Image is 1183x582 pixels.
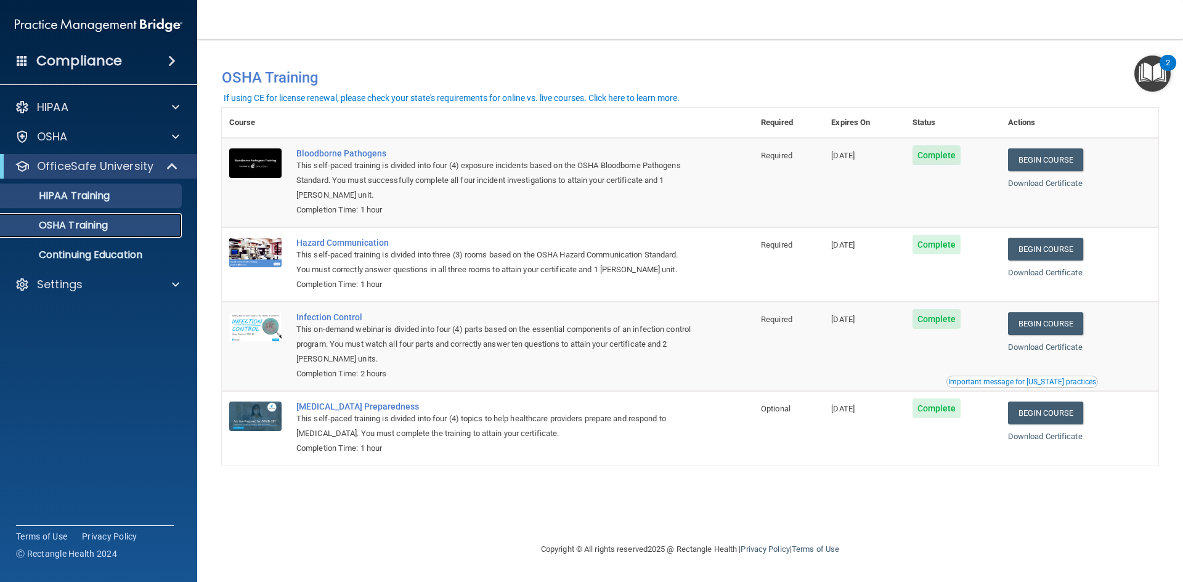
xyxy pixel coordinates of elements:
[296,248,692,277] div: This self-paced training is divided into three (3) rooms based on the OSHA Hazard Communication S...
[296,312,692,322] a: Infection Control
[296,203,692,217] div: Completion Time: 1 hour
[1008,342,1083,352] a: Download Certificate
[296,148,692,158] a: Bloodborne Pathogens
[37,159,153,174] p: OfficeSafe University
[831,404,855,413] span: [DATE]
[948,378,1096,386] div: Important message for [US_STATE] practices
[36,52,122,70] h4: Compliance
[1134,55,1171,92] button: Open Resource Center, 2 new notifications
[222,92,681,104] button: If using CE for license renewal, please check your state's requirements for online vs. live cours...
[296,402,692,411] a: [MEDICAL_DATA] Preparedness
[16,548,117,560] span: Ⓒ Rectangle Health 2024
[761,240,792,249] span: Required
[296,158,692,203] div: This self-paced training is divided into four (4) exposure incidents based on the OSHA Bloodborne...
[8,249,176,261] p: Continuing Education
[222,108,289,138] th: Course
[296,441,692,456] div: Completion Time: 1 hour
[946,376,1098,388] button: Read this if you are a dental practitioner in the state of CA
[37,129,68,144] p: OSHA
[913,309,961,329] span: Complete
[8,190,110,202] p: HIPAA Training
[905,108,1001,138] th: Status
[761,151,792,160] span: Required
[296,238,692,248] a: Hazard Communication
[913,235,961,254] span: Complete
[1008,432,1083,441] a: Download Certificate
[296,411,692,441] div: This self-paced training is divided into four (4) topics to help healthcare providers prepare and...
[15,159,179,174] a: OfficeSafe University
[1008,402,1083,424] a: Begin Course
[15,277,179,292] a: Settings
[8,219,108,232] p: OSHA Training
[913,398,961,418] span: Complete
[465,530,915,569] div: Copyright © All rights reserved 2025 @ Rectangle Health | |
[1008,148,1083,171] a: Begin Course
[224,94,680,102] div: If using CE for license renewal, please check your state's requirements for online vs. live cours...
[82,530,137,543] a: Privacy Policy
[296,322,692,366] div: This on-demand webinar is divided into four (4) parts based on the essential components of an inf...
[1001,108,1158,138] th: Actions
[16,530,67,543] a: Terms of Use
[754,108,824,138] th: Required
[831,240,855,249] span: [DATE]
[831,151,855,160] span: [DATE]
[222,69,1158,86] h4: OSHA Training
[792,544,839,554] a: Terms of Use
[1166,63,1170,79] div: 2
[1008,179,1083,188] a: Download Certificate
[761,315,792,324] span: Required
[741,544,789,554] a: Privacy Policy
[1008,238,1083,261] a: Begin Course
[15,100,179,115] a: HIPAA
[831,315,855,324] span: [DATE]
[1008,312,1083,335] a: Begin Course
[15,13,182,38] img: PMB logo
[913,145,961,165] span: Complete
[37,277,83,292] p: Settings
[37,100,68,115] p: HIPAA
[1008,268,1083,277] a: Download Certificate
[15,129,179,144] a: OSHA
[761,404,791,413] span: Optional
[296,366,692,381] div: Completion Time: 2 hours
[824,108,905,138] th: Expires On
[296,277,692,292] div: Completion Time: 1 hour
